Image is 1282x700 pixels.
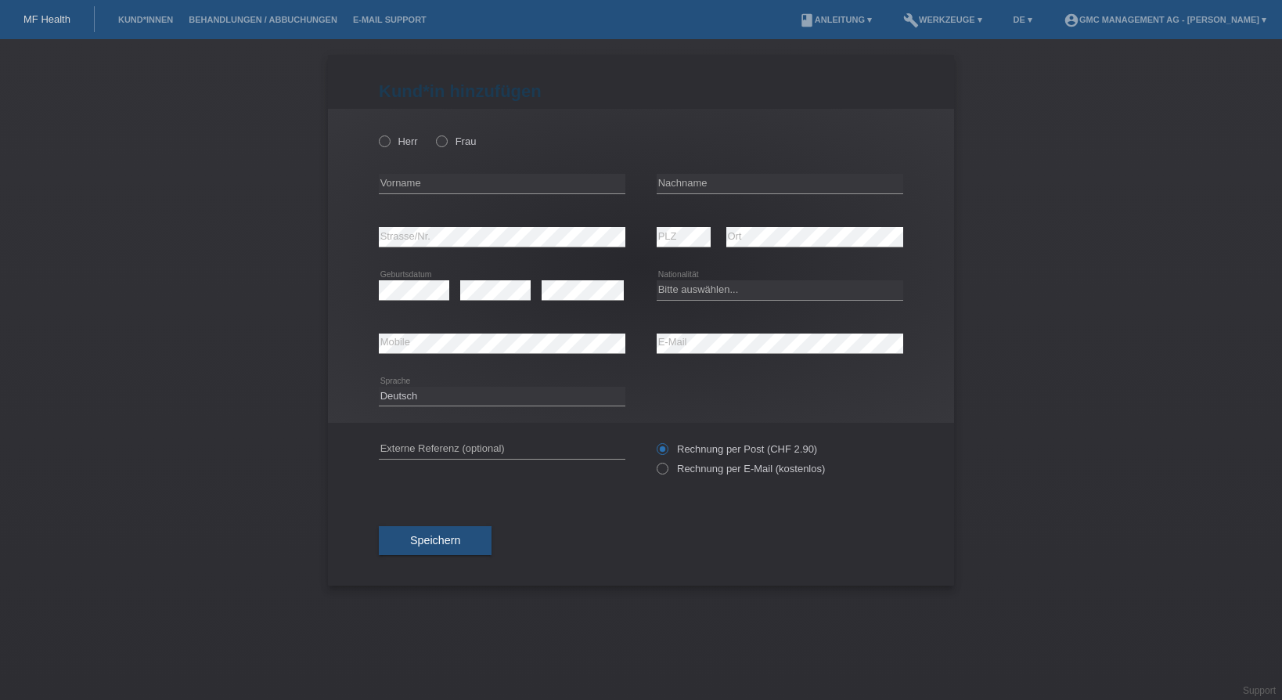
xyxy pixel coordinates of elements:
a: buildWerkzeuge ▾ [895,15,990,24]
input: Frau [436,135,446,146]
label: Herr [379,135,418,147]
label: Rechnung per E-Mail (kostenlos) [657,463,825,474]
input: Rechnung per Post (CHF 2.90) [657,443,667,463]
a: Kund*innen [110,15,181,24]
h1: Kund*in hinzufügen [379,81,903,101]
a: Support [1243,685,1276,696]
input: Herr [379,135,389,146]
a: DE ▾ [1006,15,1040,24]
button: Speichern [379,526,492,556]
label: Rechnung per Post (CHF 2.90) [657,443,817,455]
a: Behandlungen / Abbuchungen [181,15,345,24]
a: MF Health [23,13,70,25]
i: book [799,13,815,28]
a: bookAnleitung ▾ [791,15,880,24]
i: build [903,13,919,28]
span: Speichern [410,534,460,547]
a: account_circleGMC Management AG - [PERSON_NAME] ▾ [1056,15,1274,24]
i: account_circle [1064,13,1079,28]
input: Rechnung per E-Mail (kostenlos) [657,463,667,482]
a: E-Mail Support [345,15,434,24]
label: Frau [436,135,476,147]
